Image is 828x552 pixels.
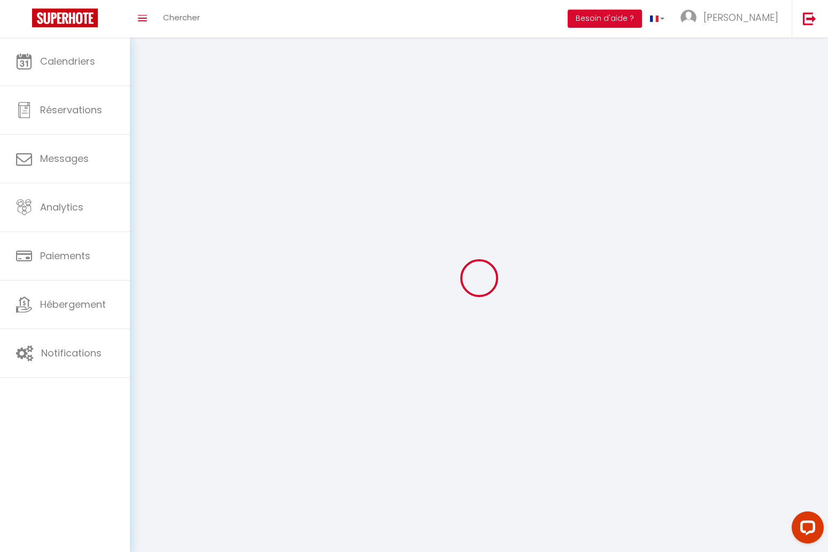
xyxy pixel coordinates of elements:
[163,12,200,23] span: Chercher
[568,10,642,28] button: Besoin d'aide ?
[40,55,95,68] span: Calendriers
[41,346,102,360] span: Notifications
[783,507,828,552] iframe: LiveChat chat widget
[40,298,106,311] span: Hébergement
[40,249,90,262] span: Paiements
[32,9,98,27] img: Super Booking
[680,10,697,26] img: ...
[703,11,778,24] span: [PERSON_NAME]
[40,103,102,116] span: Réservations
[803,12,816,25] img: logout
[40,152,89,165] span: Messages
[40,200,83,214] span: Analytics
